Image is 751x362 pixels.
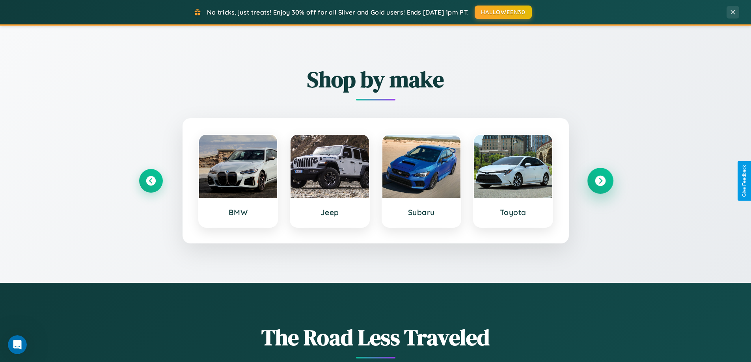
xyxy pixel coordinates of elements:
h3: BMW [207,208,270,217]
h1: The Road Less Traveled [139,322,612,353]
h3: Subaru [390,208,453,217]
span: No tricks, just treats! Enjoy 30% off for all Silver and Gold users! Ends [DATE] 1pm PT. [207,8,469,16]
div: Give Feedback [742,165,747,197]
h3: Jeep [298,208,361,217]
iframe: Intercom live chat [8,335,27,354]
button: HALLOWEEN30 [475,6,532,19]
h2: Shop by make [139,64,612,95]
h3: Toyota [482,208,544,217]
